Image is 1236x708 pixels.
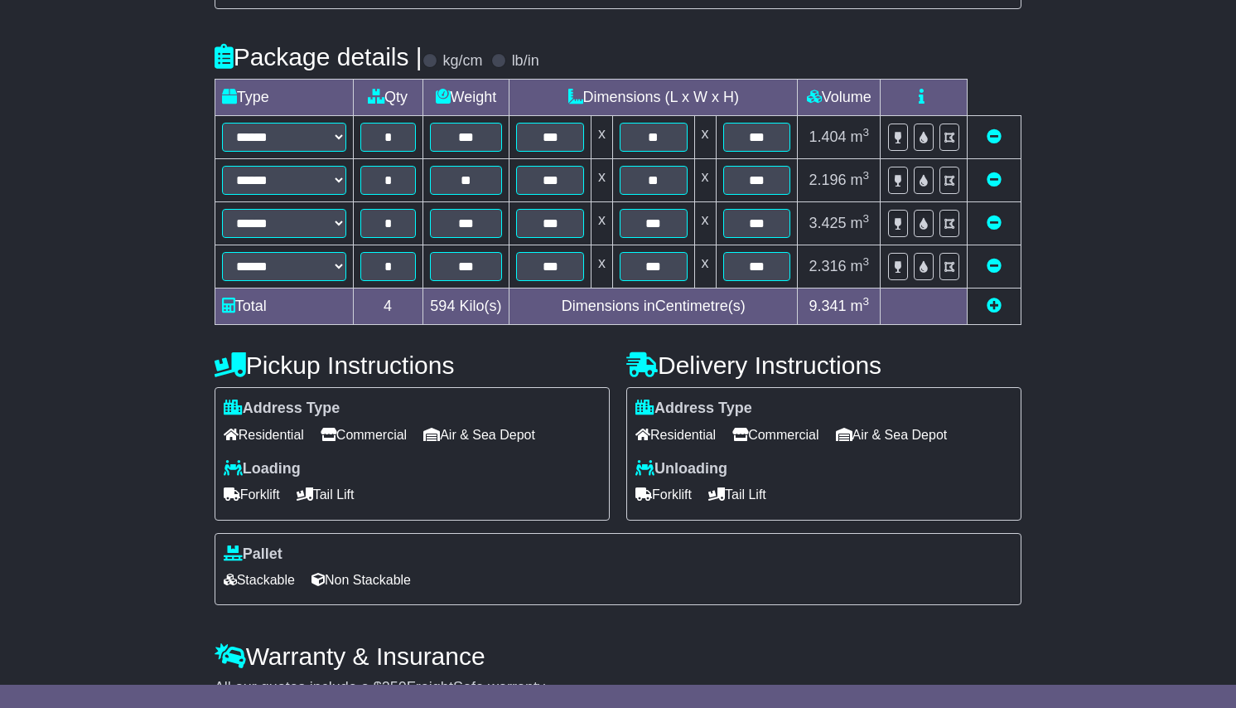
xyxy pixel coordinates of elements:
span: Air & Sea Depot [423,422,535,448]
label: Address Type [635,400,752,418]
span: 594 [430,298,455,314]
span: m [851,215,870,231]
label: lb/in [512,52,539,70]
span: 2.316 [809,258,847,274]
a: Remove this item [987,258,1002,274]
span: Commercial [321,422,407,448]
td: 4 [353,289,422,325]
span: m [851,172,870,188]
td: Kilo(s) [422,289,509,325]
td: x [694,116,716,159]
span: 9.341 [809,298,847,314]
td: Weight [422,80,509,116]
a: Add new item [987,298,1002,314]
label: Pallet [224,546,282,564]
td: x [591,159,612,202]
span: m [851,129,870,145]
span: Non Stackable [311,567,411,593]
td: Dimensions in Centimetre(s) [509,289,798,325]
span: Stackable [224,567,295,593]
span: Residential [224,422,304,448]
span: Forklift [635,482,692,507]
label: Unloading [635,460,727,478]
td: Volume [798,80,881,116]
td: x [694,159,716,202]
span: 1.404 [809,129,847,145]
td: x [591,202,612,245]
span: m [851,258,870,274]
h4: Delivery Instructions [626,352,1021,379]
h4: Package details | [215,43,422,70]
span: Tail Lift [297,482,355,507]
span: Commercial [732,422,818,448]
span: Forklift [224,482,280,507]
h4: Pickup Instructions [215,352,610,379]
label: kg/cm [443,52,483,70]
sup: 3 [863,212,870,225]
td: x [591,116,612,159]
span: 250 [382,679,407,696]
td: Type [215,80,353,116]
td: x [694,245,716,289]
td: Dimensions (L x W x H) [509,80,798,116]
td: x [591,245,612,289]
a: Remove this item [987,215,1002,231]
span: 3.425 [809,215,847,231]
span: 2.196 [809,172,847,188]
a: Remove this item [987,129,1002,145]
sup: 3 [863,126,870,138]
span: Air & Sea Depot [836,422,948,448]
sup: 3 [863,255,870,268]
h4: Warranty & Insurance [215,643,1022,670]
sup: 3 [863,169,870,182]
a: Remove this item [987,172,1002,188]
td: Total [215,289,353,325]
label: Address Type [224,400,340,418]
span: Tail Lift [708,482,766,507]
div: All our quotes include a $ FreightSafe warranty. [215,679,1022,697]
sup: 3 [863,295,870,308]
span: Residential [635,422,716,448]
span: m [851,298,870,314]
label: Loading [224,460,301,478]
td: x [694,202,716,245]
td: Qty [353,80,422,116]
